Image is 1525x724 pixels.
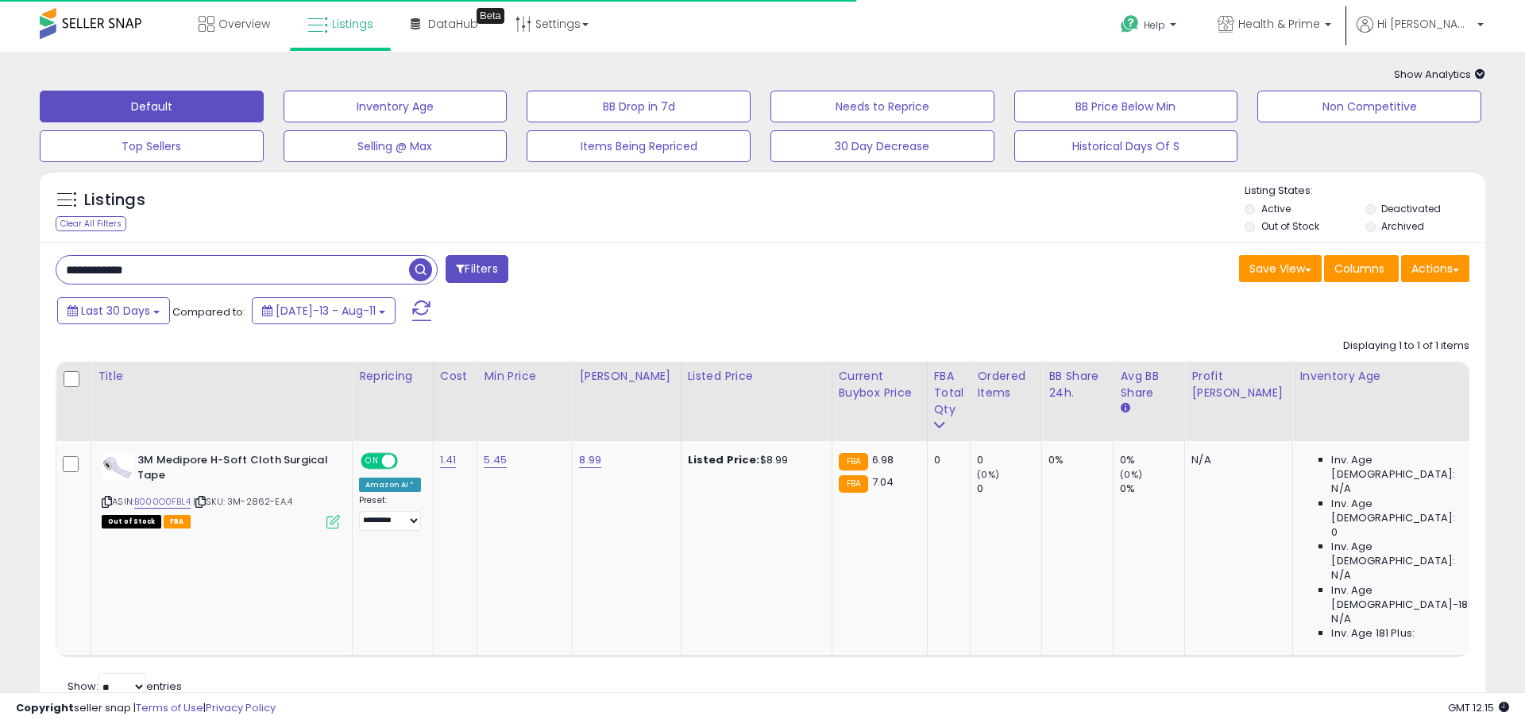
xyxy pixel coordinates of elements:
label: Active [1261,202,1291,215]
small: (0%) [1120,468,1142,481]
b: Listed Price: [688,452,760,467]
label: Out of Stock [1261,219,1319,233]
div: 0% [1120,482,1184,496]
span: 2025-09-12 12:15 GMT [1448,700,1509,715]
a: 5.45 [484,452,507,468]
span: Show Analytics [1394,67,1485,82]
span: Columns [1334,261,1384,277]
span: Hi [PERSON_NAME] [1377,16,1473,32]
div: Displaying 1 to 1 of 1 items [1343,339,1469,354]
div: BB Share 24h. [1048,368,1106,401]
span: 7.04 [872,474,894,490]
div: N/A [1191,453,1280,467]
span: Inv. Age [DEMOGRAPHIC_DATA]: [1331,540,1477,568]
span: N/A [1331,482,1350,496]
span: Inv. Age [DEMOGRAPHIC_DATA]-180: [1331,583,1477,612]
a: Privacy Policy [206,700,276,715]
small: FBA [839,453,868,470]
strong: Copyright [16,700,74,715]
span: DataHub [428,16,478,32]
div: Repricing [359,368,427,385]
div: Preset: [359,495,421,531]
span: Inv. Age 181 Plus: [1331,626,1415,641]
small: FBA [839,475,868,493]
span: 6.98 [872,452,894,467]
span: All listings that are currently out of stock and unavailable for purchase on Amazon [102,515,161,528]
div: ASIN: [102,453,340,527]
span: FBA [164,515,191,528]
div: seller snap | | [16,701,276,716]
a: Help [1108,2,1192,52]
a: Hi [PERSON_NAME] [1357,16,1484,52]
div: 0% [1120,453,1184,467]
div: Min Price [484,368,566,385]
button: Historical Days Of S [1014,130,1238,162]
span: | SKU: 3M-2862-EA.4 [193,495,292,508]
span: OFF [396,455,421,468]
div: Cost [440,368,471,385]
label: Archived [1381,219,1424,233]
span: Health & Prime [1238,16,1320,32]
button: BB Price Below Min [1014,91,1238,122]
a: Terms of Use [136,700,203,715]
div: Title [98,368,346,385]
span: Help [1144,18,1165,32]
button: Save View [1239,255,1322,282]
h5: Listings [84,189,145,211]
div: Avg BB Share [1120,368,1178,401]
a: 8.99 [579,452,601,468]
div: 0% [1048,453,1101,467]
i: Get Help [1120,14,1140,34]
a: B000O0FBL4 [134,495,191,509]
button: [DATE]-13 - Aug-11 [252,297,396,324]
button: 30 Day Decrease [770,130,994,162]
div: Clear All Filters [56,216,126,231]
button: Actions [1401,255,1469,282]
div: Listed Price [688,368,825,385]
span: [DATE]-13 - Aug-11 [276,303,376,319]
button: Default [40,91,264,122]
b: 3M Medipore H-Soft Cloth Surgical Tape [137,453,330,486]
span: Inv. Age [DEMOGRAPHIC_DATA]: [1331,497,1477,525]
span: N/A [1331,612,1350,626]
button: Top Sellers [40,130,264,162]
img: 31WkR9nPNpL._SL40_.jpg [102,453,133,480]
span: Show: entries [68,679,182,694]
span: Inv. Age [DEMOGRAPHIC_DATA]: [1331,453,1477,482]
span: N/A [1331,568,1350,583]
button: Selling @ Max [284,130,508,162]
label: Deactivated [1381,202,1441,215]
button: Last 30 Days [57,297,170,324]
div: Inventory Age [1299,368,1482,385]
span: Last 30 Days [81,303,150,319]
span: ON [362,455,382,468]
span: Listings [332,16,373,32]
div: 0 [977,453,1041,467]
small: Avg BB Share. [1120,401,1129,416]
span: 0 [1331,525,1338,540]
button: Needs to Reprice [770,91,994,122]
button: Filters [446,255,508,283]
button: BB Drop in 7d [527,91,751,122]
button: Inventory Age [284,91,508,122]
div: Current Buybox Price [839,368,921,401]
div: 0 [977,482,1041,496]
span: Compared to: [172,304,245,319]
div: $8.99 [688,453,820,467]
div: Tooltip anchor [477,8,504,24]
div: Profit [PERSON_NAME] [1191,368,1286,401]
button: Items Being Repriced [527,130,751,162]
p: Listing States: [1245,184,1484,199]
a: 1.41 [440,452,457,468]
small: (0%) [977,468,999,481]
span: Overview [218,16,270,32]
div: FBA Total Qty [934,368,964,418]
div: Amazon AI * [359,478,421,492]
div: 0 [934,453,959,467]
div: Ordered Items [977,368,1035,401]
button: Non Competitive [1257,91,1481,122]
div: [PERSON_NAME] [579,368,674,385]
button: Columns [1324,255,1399,282]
